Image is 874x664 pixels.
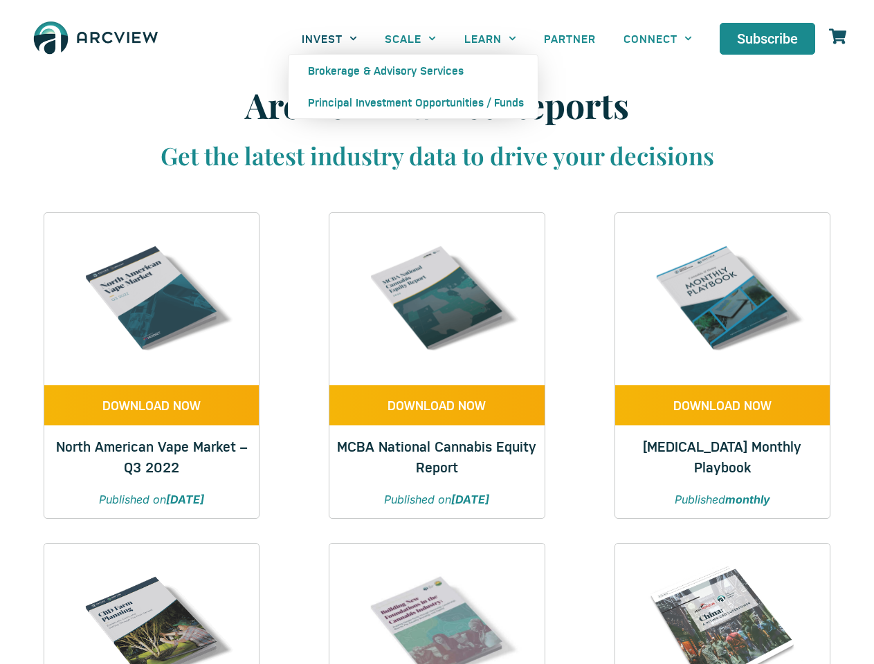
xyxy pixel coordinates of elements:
img: Q3 2022 VAPE REPORT [66,213,237,385]
strong: monthly [725,492,770,506]
a: LEARN [450,23,530,54]
a: North American Vape Market – Q3 2022 [56,436,247,476]
a: PARTNER [530,23,610,54]
a: Principal Investment Opportunities / Funds [289,86,538,118]
a: MCBA National Cannabis Equity Report [337,436,536,476]
strong: [DATE] [166,492,204,506]
img: Cannabis & Hemp Monthly Playbook [637,213,808,385]
span: DOWNLOAD NOW [673,399,772,412]
h3: Get the latest industry data to drive your decisions [64,140,811,172]
span: DOWNLOAD NOW [388,399,486,412]
span: DOWNLOAD NOW [102,399,201,412]
nav: Menu [288,23,706,54]
img: The Arcview Group [28,14,164,64]
a: INVEST [288,23,371,54]
a: CONNECT [610,23,706,54]
a: Brokerage & Advisory Services [289,55,538,86]
p: Published on [58,491,245,508]
a: Subscribe [720,23,815,55]
a: [MEDICAL_DATA] Monthly Playbook [643,436,801,476]
a: DOWNLOAD NOW [44,385,259,425]
h1: Arcview Market Reports [64,84,811,126]
a: SCALE [371,23,450,54]
a: DOWNLOAD NOW [615,385,830,425]
a: DOWNLOAD NOW [329,385,544,425]
strong: [DATE] [451,492,489,506]
span: Subscribe [737,32,798,46]
p: Published on [343,491,530,508]
p: Published [629,491,816,508]
ul: INVEST [288,54,538,119]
